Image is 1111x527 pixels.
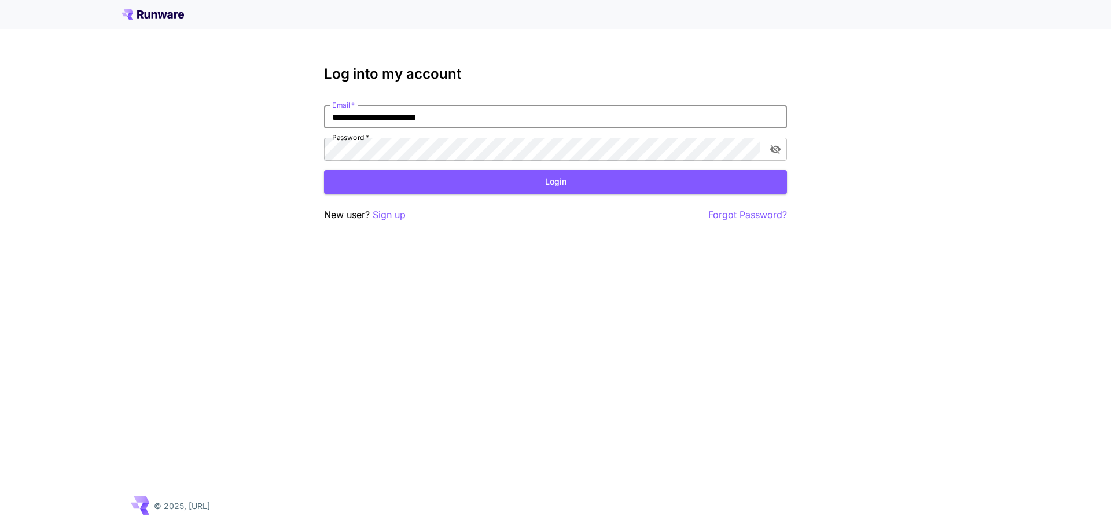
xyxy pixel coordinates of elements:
[324,66,787,82] h3: Log into my account
[332,100,355,110] label: Email
[373,208,406,222] button: Sign up
[332,132,369,142] label: Password
[154,500,210,512] p: © 2025, [URL]
[324,208,406,222] p: New user?
[324,170,787,194] button: Login
[765,139,786,160] button: toggle password visibility
[708,208,787,222] button: Forgot Password?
